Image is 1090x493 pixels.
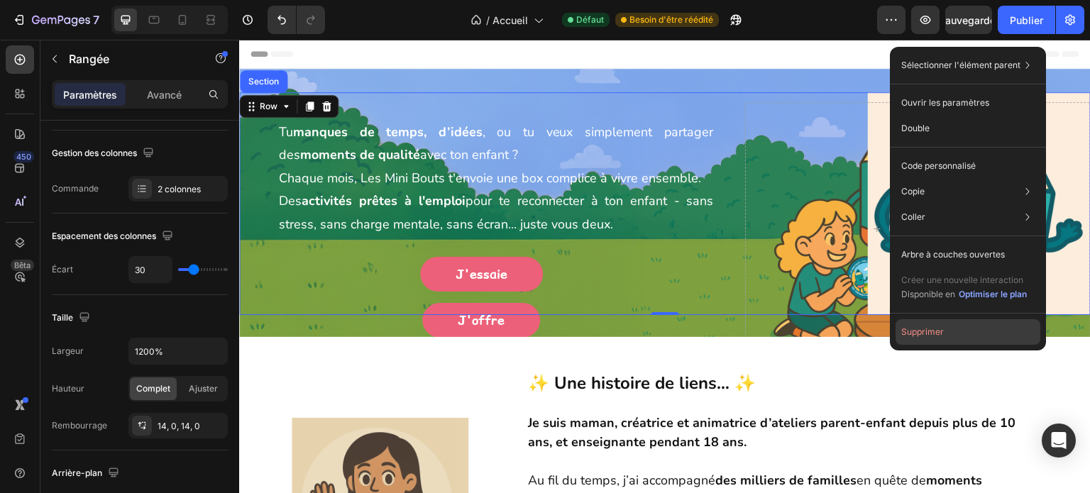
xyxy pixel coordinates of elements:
[492,14,528,26] font: Accueil
[939,14,999,26] font: Sauvegarder
[901,249,1005,260] font: Arbre à couches ouvertes
[901,289,955,299] font: Disponible en
[69,50,189,67] p: Rangée
[1010,14,1043,26] font: Publier
[901,60,1020,70] font: Sélectionner l'élément parent
[476,432,617,449] strong: des milliers de familles
[6,6,106,34] button: 7
[901,186,925,196] font: Copie
[189,383,218,394] font: Ajuster
[52,467,102,478] font: Arrière-plan
[945,6,992,34] button: Sauvegarder
[18,60,41,73] div: Row
[576,14,604,25] font: Défaut
[959,289,1027,299] font: Optimiser le plan
[901,160,976,171] font: Code personnalisé
[896,319,1040,345] button: Supprimer
[486,14,490,26] font: /
[52,312,73,323] font: Taille
[52,264,73,275] font: Écart
[239,40,1090,493] iframe: Zone de conception
[63,89,117,101] font: Paramètres
[998,6,1055,34] button: Publier
[289,412,781,470] p: Au fil du temps, j’ai accompagné en quête de
[289,375,776,411] strong: Je suis maman, créatrice et animatrice d’ateliers parent-enfant depuis plus de 10 ans, et enseign...
[289,332,517,355] strong: ✨ Une histoire de liens… ✨
[901,97,989,108] font: Ouvrir les paramètres
[52,183,99,194] font: Commande
[16,152,31,162] font: 450
[901,123,930,133] font: Double
[136,383,170,394] font: Complet
[901,326,944,337] font: Supprimer
[958,287,1028,301] button: Optimiser le plan
[649,183,725,194] div: Drop element here
[52,420,107,431] font: Rembourrage
[14,260,31,270] font: Bêta
[129,338,227,364] input: Auto
[52,345,84,356] font: Largeur
[1042,423,1076,458] div: Ouvrir Intercom Messenger
[52,148,137,158] font: Gestion des colonnes
[901,211,925,222] font: Coller
[52,231,156,241] font: Espacement des colonnes
[52,383,84,394] font: Hauteur
[901,275,1023,285] font: Créer une nouvelle interaction
[147,89,182,101] font: Avancé
[93,13,99,27] font: 7
[69,52,109,66] font: Rangée
[6,38,43,46] div: Section
[129,257,172,282] input: Auto
[629,14,713,25] font: Besoin d'être réédité
[268,6,325,34] div: Annuler/Rétablir
[158,184,201,194] font: 2 colonnes
[158,421,200,431] font: 14, 0, 14, 0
